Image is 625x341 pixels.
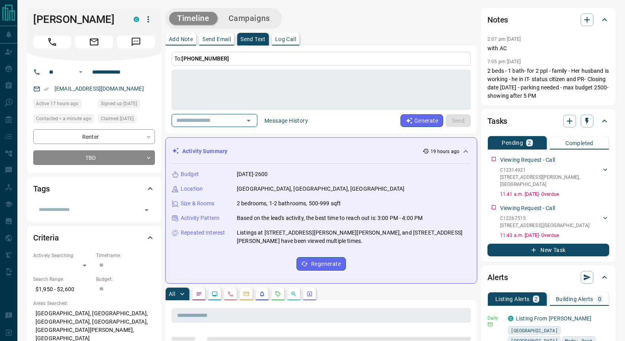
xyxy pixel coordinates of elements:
div: TBD [33,150,155,165]
div: Tasks [487,112,609,131]
p: Activity Pattern [181,214,219,222]
div: Wed Aug 06 2025 [98,99,155,110]
svg: Notes [196,291,202,297]
div: condos.ca [508,316,514,321]
p: Actively Searching: [33,252,92,259]
p: Log Call [275,36,296,42]
p: [GEOGRAPHIC_DATA], [GEOGRAPHIC_DATA], [GEOGRAPHIC_DATA] [237,185,404,193]
div: C12314921[STREET_ADDRESS][PERSON_NAME],[GEOGRAPHIC_DATA] [500,165,609,189]
p: 7:05 pm [DATE] [487,59,521,64]
p: Budget: [96,276,155,283]
p: Repeated Interest [181,229,225,237]
svg: Listing Alerts [259,291,265,297]
p: Listings at [STREET_ADDRESS][PERSON_NAME][PERSON_NAME], and [STREET_ADDRESS][PERSON_NAME] have be... [237,229,470,245]
span: Claimed [DATE] [101,115,134,123]
p: Areas Searched: [33,300,155,307]
p: Timeframe: [96,252,155,259]
span: Active 17 hours ago [36,100,79,108]
p: 2:07 pm [DATE] [487,36,521,42]
p: $1,950 - $2,600 [33,283,92,296]
p: Completed [565,140,593,146]
p: Daily [487,314,503,322]
p: [STREET_ADDRESS] , [GEOGRAPHIC_DATA] [500,222,589,229]
div: Tue Aug 12 2025 [33,114,94,125]
button: Message History [260,114,313,127]
div: Tags [33,179,155,198]
p: Budget [181,170,199,178]
div: Alerts [487,268,609,287]
div: Criteria [33,228,155,247]
p: Based on the lead's activity, the best time to reach out is: 3:00 PM - 4:00 PM [237,214,423,222]
p: Viewing Request - Call [500,204,555,212]
p: Send Email [202,36,231,42]
h2: Tasks [487,115,507,127]
p: Search Range: [33,276,92,283]
button: Campaigns [221,12,278,25]
button: Generate [400,114,443,127]
span: Signed up [DATE] [101,100,137,108]
a: [EMAIL_ADDRESS][DOMAIN_NAME] [55,85,144,92]
div: C12267515[STREET_ADDRESS],[GEOGRAPHIC_DATA] [500,213,609,231]
p: 2 [528,140,531,146]
p: 0 [598,296,601,302]
p: 2 [534,296,538,302]
p: Send Text [240,36,266,42]
button: Regenerate [296,257,346,271]
button: Timeline [169,12,217,25]
div: Notes [487,10,609,29]
button: New Task [487,244,609,256]
span: Email [75,36,113,48]
a: Listing From [PERSON_NAME] [516,315,591,322]
div: Activity Summary19 hours ago [172,144,470,159]
p: All [169,291,175,297]
span: Message [117,36,155,48]
span: [GEOGRAPHIC_DATA] [511,326,558,334]
svg: Email Verified [43,86,49,92]
span: Contacted < a minute ago [36,115,91,123]
svg: Email [487,322,493,327]
button: Open [141,205,152,216]
div: Renter [33,129,155,144]
p: Add Note [169,36,193,42]
p: 2 bedrooms, 1-2 bathrooms, 500-999 sqft [237,199,341,208]
h2: Alerts [487,271,508,284]
p: Building Alerts [556,296,593,302]
p: [STREET_ADDRESS][PERSON_NAME] , [GEOGRAPHIC_DATA] [500,174,601,188]
button: Open [243,115,254,126]
p: 19 hours ago [431,148,459,155]
p: 2 beds - 1 bath- for 2 ppl - family - Her husband is working - he in IT- status citizen and PR- C... [487,67,609,100]
p: 11:41 a.m. [DATE] - Overdue [500,191,609,198]
span: Call [33,36,71,48]
p: with AC [487,44,609,53]
p: Listing Alerts [495,296,530,302]
p: Pending [502,140,523,146]
svg: Emails [243,291,249,297]
svg: Calls [227,291,234,297]
span: [PHONE_NUMBER] [181,55,229,62]
p: Activity Summary [182,147,227,155]
p: To: [172,52,471,66]
h2: Notes [487,13,508,26]
svg: Opportunities [291,291,297,297]
h1: [PERSON_NAME] [33,13,122,26]
p: [DATE]-2600 [237,170,268,178]
p: Location [181,185,203,193]
p: C12314921 [500,167,601,174]
p: Viewing Request - Call [500,156,555,164]
svg: Lead Browsing Activity [211,291,218,297]
svg: Requests [275,291,281,297]
div: Wed Aug 06 2025 [98,114,155,125]
div: Mon Aug 11 2025 [33,99,94,110]
h2: Tags [33,182,49,195]
p: 11:43 a.m. [DATE] - Overdue [500,232,609,239]
div: condos.ca [134,17,139,22]
h2: Criteria [33,231,59,244]
p: C12267515 [500,215,589,222]
button: Open [76,67,85,77]
svg: Agent Actions [306,291,313,297]
p: Size & Rooms [181,199,215,208]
